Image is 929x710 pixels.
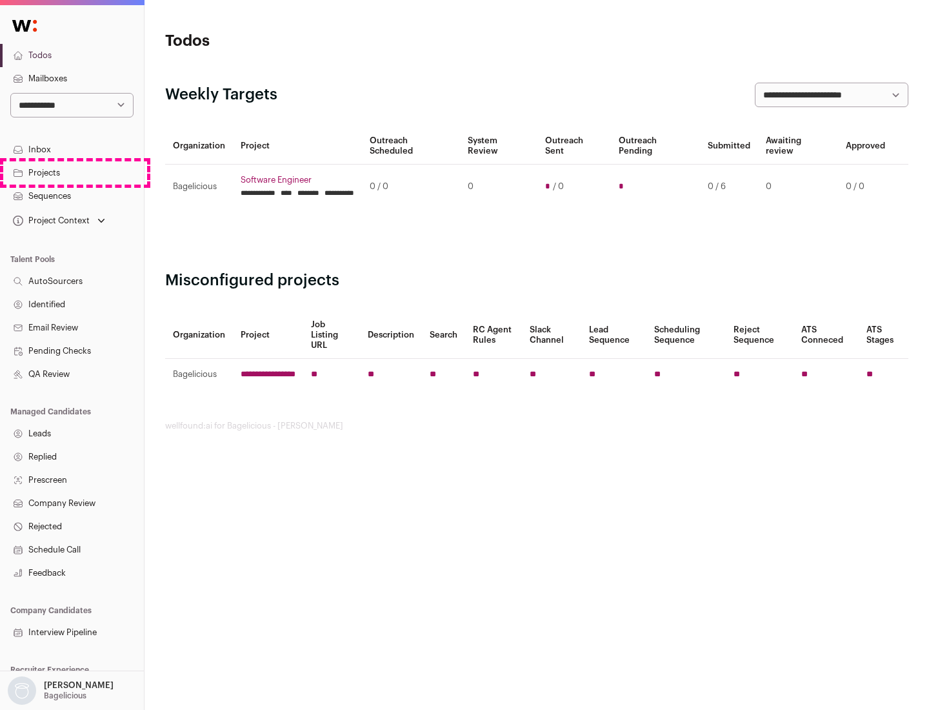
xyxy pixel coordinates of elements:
th: Outreach Sent [537,128,612,165]
th: Organization [165,128,233,165]
th: Slack Channel [522,312,581,359]
footer: wellfound:ai for Bagelicious - [PERSON_NAME] [165,421,908,431]
th: Search [422,312,465,359]
th: Project [233,128,362,165]
h1: Todos [165,31,413,52]
th: Lead Sequence [581,312,646,359]
span: / 0 [553,181,564,192]
p: Bagelicious [44,691,86,701]
th: RC Agent Rules [465,312,521,359]
th: ATS Stages [859,312,908,359]
th: Submitted [700,128,758,165]
td: Bagelicious [165,165,233,209]
th: Job Listing URL [303,312,360,359]
th: Scheduling Sequence [646,312,726,359]
th: Outreach Pending [611,128,699,165]
td: 0 / 0 [362,165,460,209]
td: 0 [460,165,537,209]
button: Open dropdown [10,212,108,230]
th: Approved [838,128,893,165]
th: ATS Conneced [794,312,858,359]
td: 0 / 6 [700,165,758,209]
th: Awaiting review [758,128,838,165]
th: Organization [165,312,233,359]
td: 0 / 0 [838,165,893,209]
img: nopic.png [8,676,36,705]
h2: Weekly Targets [165,85,277,105]
p: [PERSON_NAME] [44,680,114,691]
img: Wellfound [5,13,44,39]
td: Bagelicious [165,359,233,391]
th: Project [233,312,303,359]
div: Project Context [10,216,90,226]
td: 0 [758,165,838,209]
a: Software Engineer [241,175,354,185]
button: Open dropdown [5,676,116,705]
th: Reject Sequence [726,312,794,359]
th: System Review [460,128,537,165]
th: Outreach Scheduled [362,128,460,165]
th: Description [360,312,422,359]
h2: Misconfigured projects [165,270,908,291]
